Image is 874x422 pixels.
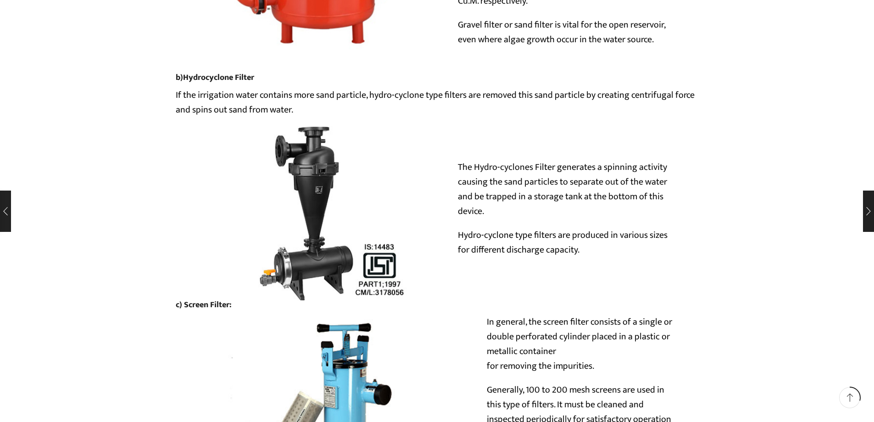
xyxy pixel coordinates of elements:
p: The Hydro-cyclones Filter generates a spinning activity causing the sand particles to separate ou... [458,160,678,219]
p: Hydro-cyclone type filters are produced in various sizes for different discharge capacity. [458,228,678,257]
strong: Hydrocyclone Filter [183,71,254,84]
a: b)Hydrocyclone Filter [176,71,254,84]
p: In general, the screen filter consists of a single or double perforated cylinder placed in a plas... [487,315,680,373]
a: c) Screen Filter: [176,298,232,312]
p: If the irrigation water contains more sand particle, hydro-cyclone type filters are removed this ... [176,88,699,117]
p: Gravel filter or sand filter is vital for the open reservoir, even where algae growth occur in th... [458,17,678,47]
img: Hydrocyclone-Filter [176,126,437,300]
